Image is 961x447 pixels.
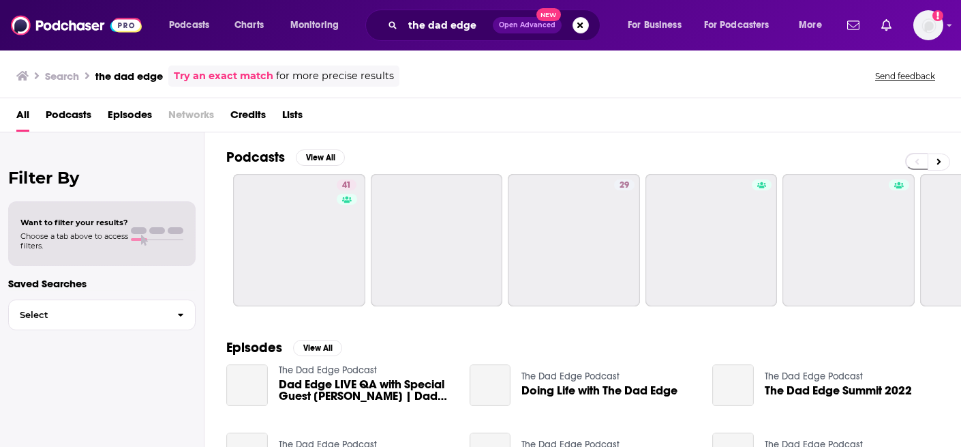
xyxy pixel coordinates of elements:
a: The Dad Edge Podcast [279,364,377,376]
input: Search podcasts, credits, & more... [403,14,493,36]
a: 41 [233,174,365,306]
a: Doing Life with The Dad Edge [521,385,677,396]
button: Send feedback [871,70,939,82]
a: Dad Edge LIVE QA with Special Guest Ethan Hagner | Dad Edge Live QA Mastermind [226,364,268,406]
a: 29 [614,179,635,190]
span: Monitoring [290,16,339,35]
span: Logged in as megcassidy [913,10,943,40]
a: Show notifications dropdown [876,14,897,37]
a: 41 [337,179,356,190]
span: Charts [234,16,264,35]
a: Doing Life with The Dad Edge [470,364,511,406]
button: open menu [789,14,839,36]
a: Charts [226,14,272,36]
span: Podcasts [169,16,209,35]
a: Try an exact match [174,68,273,84]
button: open menu [159,14,227,36]
span: Open Advanced [499,22,555,29]
h2: Filter By [8,168,196,188]
h3: the dad edge [95,70,163,83]
span: Dad Edge LIVE QA with Special Guest [PERSON_NAME] | Dad Edge Live QA Mastermind [279,379,453,402]
button: open menu [281,14,356,36]
a: The Dad Edge Summit 2022 [712,364,754,406]
a: All [16,104,29,132]
img: User Profile [913,10,943,40]
a: Dad Edge LIVE QA with Special Guest Ethan Hagner | Dad Edge Live QA Mastermind [279,379,453,402]
a: EpisodesView All [226,339,342,356]
button: Show profile menu [913,10,943,40]
a: Lists [282,104,303,132]
button: open menu [695,14,789,36]
button: View All [296,149,345,166]
a: The Dad Edge Podcast [521,371,620,382]
button: open menu [618,14,699,36]
a: Podcasts [46,104,91,132]
a: 29 [508,174,640,306]
span: 29 [620,179,629,192]
h2: Podcasts [226,149,285,166]
h2: Episodes [226,339,282,356]
span: For Business [628,16,682,35]
a: Episodes [108,104,152,132]
div: Search podcasts, credits, & more... [378,10,613,41]
img: Podchaser - Follow, Share and Rate Podcasts [11,12,142,38]
a: Credits [230,104,266,132]
button: View All [293,340,342,356]
span: 41 [342,179,351,192]
span: Choose a tab above to access filters. [20,231,128,250]
a: Show notifications dropdown [842,14,865,37]
a: The Dad Edge Podcast [765,371,863,382]
span: For Podcasters [704,16,769,35]
svg: Add a profile image [932,10,943,21]
h3: Search [45,70,79,83]
button: Select [8,300,196,330]
span: Select [9,311,166,319]
span: More [799,16,822,35]
span: Want to filter your results? [20,218,128,227]
button: Open AdvancedNew [493,17,562,33]
a: PodcastsView All [226,149,345,166]
span: New [536,8,561,21]
span: Networks [168,104,214,132]
a: The Dad Edge Summit 2022 [765,385,912,396]
p: Saved Searches [8,277,196,290]
span: for more precise results [276,68,394,84]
